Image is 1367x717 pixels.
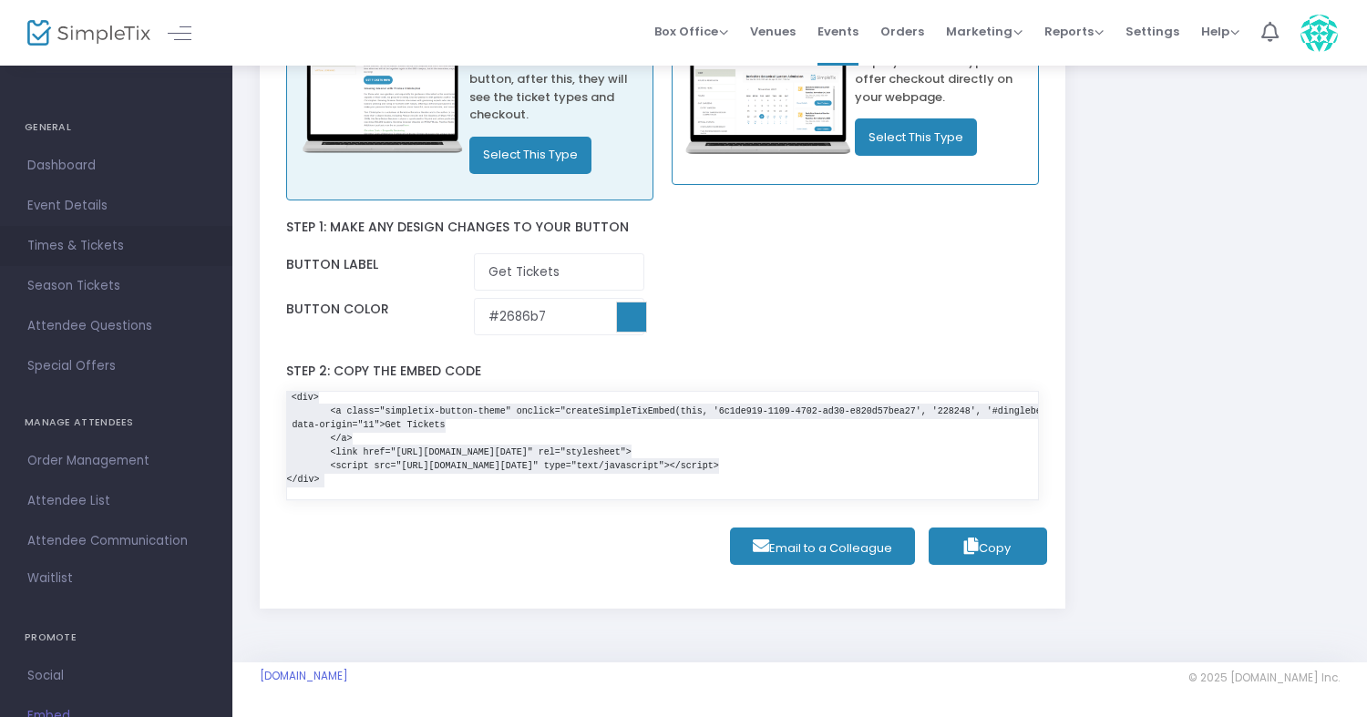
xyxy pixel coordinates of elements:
span: Orders [880,8,924,55]
span: Help [1201,23,1239,40]
a: [DOMAIN_NAME] [260,669,348,683]
span: Season Tickets [27,274,205,298]
span: Email to a Colleague [744,530,901,566]
span: Events [817,8,858,55]
span: Marketing [946,23,1023,40]
label: Step 2: Copy the embed code [286,353,481,391]
span: Venues [750,8,796,55]
span: Attendee Questions [27,314,205,338]
button: Select This Type [855,118,977,156]
span: Reports [1044,23,1104,40]
h4: MANAGE ATTENDEES [25,405,208,441]
span: Attendee List [27,489,205,513]
span: Settings [1125,8,1179,55]
label: Button label [286,246,378,283]
p: Customers will click the button, after this, they will see the ticket types and checkout. [469,53,643,124]
button: Copy [929,528,1047,565]
span: Social [27,664,205,688]
label: Button color [286,291,389,328]
p: Display the ticket types and offer checkout directly on your webpage. [855,53,1029,107]
span: Waitlist [27,569,73,588]
label: Step 1: Make any design changes to your button [286,210,629,247]
span: Order Management [27,449,205,473]
h4: GENERAL [25,109,208,146]
span: Special Offers [27,354,205,378]
a: Email to a Colleague [730,528,915,565]
input: Enter Button Label [474,253,644,291]
span: Copy [964,539,1011,557]
span: Box Office [654,23,728,40]
img: direct_embed.png [682,30,856,159]
h4: PROMOTE [25,620,208,656]
span: © 2025 [DOMAIN_NAME] Inc. [1188,671,1340,685]
img: embed_button.png [296,30,470,159]
span: Event Details [27,194,205,218]
span: Attendee Communication [27,529,205,553]
span: Times & Tickets [27,234,205,258]
button: Select This Type [469,137,591,174]
span: Dashboard [27,154,205,178]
